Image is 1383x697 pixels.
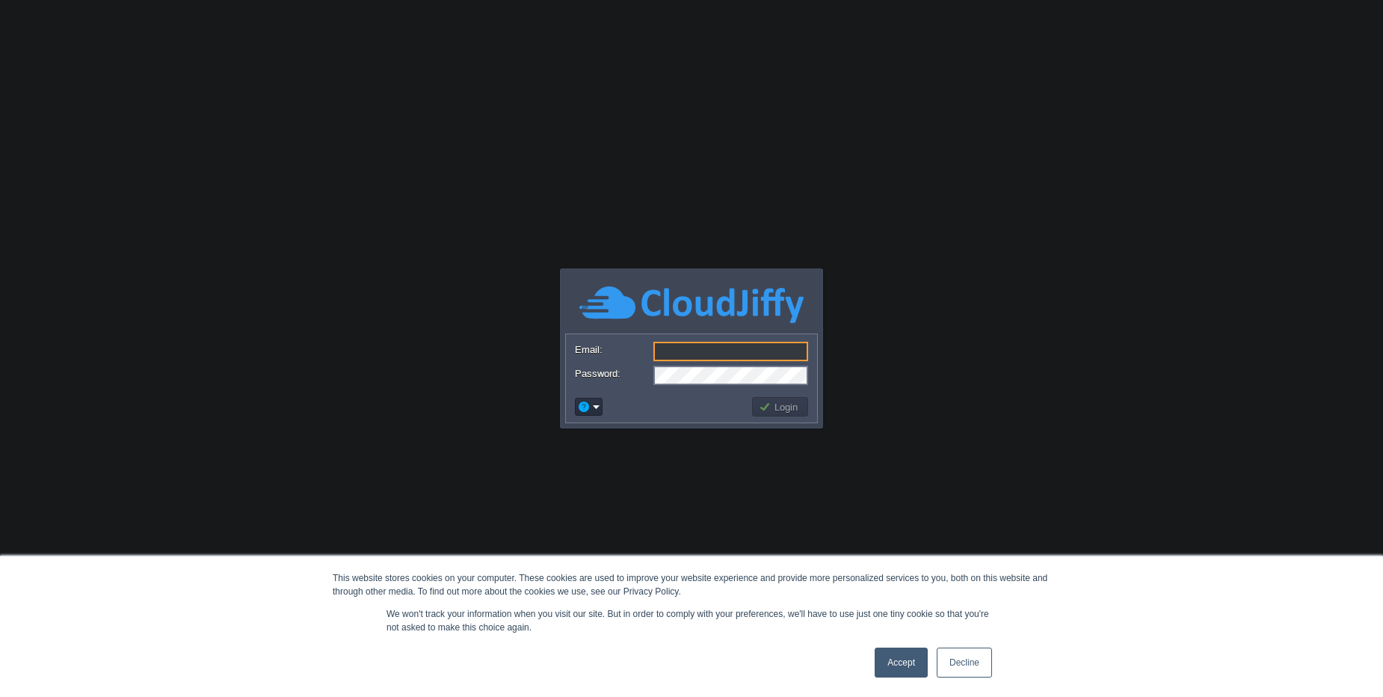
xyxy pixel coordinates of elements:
img: CloudJiffy [579,284,804,325]
a: Decline [937,648,992,678]
button: Login [759,400,802,414]
label: Password: [575,366,652,381]
p: We won't track your information when you visit our site. But in order to comply with your prefere... [386,607,997,634]
label: Email: [575,342,652,357]
a: Accept [875,648,928,678]
div: This website stores cookies on your computer. These cookies are used to improve your website expe... [333,571,1050,598]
